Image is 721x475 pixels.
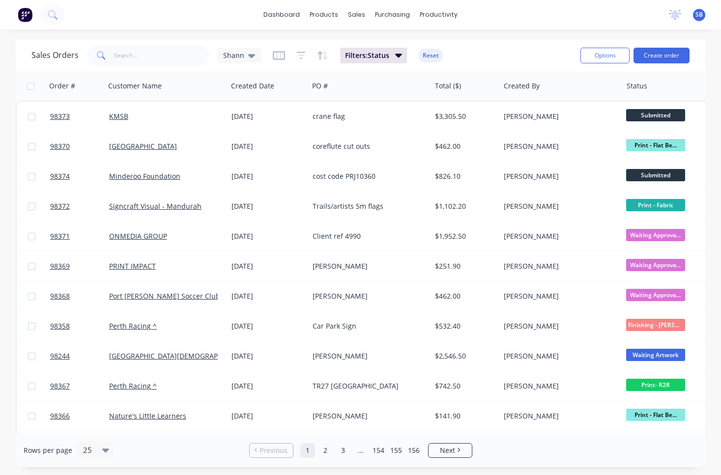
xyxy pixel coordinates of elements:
[231,411,305,421] div: [DATE]
[109,321,157,331] a: Perth Racing ^
[313,411,421,421] div: [PERSON_NAME]
[313,381,421,391] div: TR27 [GEOGRAPHIC_DATA]
[580,48,630,63] button: Options
[50,222,109,251] a: 98371
[250,446,293,455] a: Previous page
[440,446,455,455] span: Next
[50,341,109,371] a: 98244
[504,171,612,181] div: [PERSON_NAME]
[259,7,305,22] a: dashboard
[50,201,70,211] span: 98372
[626,349,685,361] span: Waiting Artwork
[626,169,685,181] span: Submitted
[313,112,421,121] div: crane flag
[313,231,421,241] div: Client ref 4990
[24,446,72,455] span: Rows per page
[108,81,162,91] div: Customer Name
[50,411,70,421] span: 98366
[50,162,109,191] a: 98374
[626,229,685,241] span: Waiting Approva...
[419,49,443,62] button: Reset
[114,46,210,65] input: Search...
[109,141,177,151] a: [GEOGRAPHIC_DATA]
[389,443,404,458] a: Page 155
[50,112,70,121] span: 98373
[695,10,703,19] span: SB
[435,381,492,391] div: $742.50
[353,443,368,458] a: Jump forward
[435,112,492,121] div: $3,305.50
[50,291,70,301] span: 98368
[231,231,305,241] div: [DATE]
[435,171,492,181] div: $826.10
[50,141,70,151] span: 98370
[31,51,79,60] h1: Sales Orders
[50,351,70,361] span: 98244
[504,351,612,361] div: [PERSON_NAME]
[429,446,472,455] a: Next page
[313,201,421,211] div: Trails/artists 5m flags
[626,109,685,121] span: Submitted
[109,291,220,301] a: Port [PERSON_NAME] Soccer Club
[50,381,70,391] span: 98367
[435,411,492,421] div: $141.90
[435,81,461,91] div: Total ($)
[406,443,421,458] a: Page 156
[231,81,274,91] div: Created Date
[109,261,156,271] a: PRINT IMPACT
[231,351,305,361] div: [DATE]
[504,112,612,121] div: [PERSON_NAME]
[504,141,612,151] div: [PERSON_NAME]
[435,321,492,331] div: $532.40
[626,409,685,421] span: Print - Flat Be...
[50,371,109,401] a: 98367
[109,231,167,241] a: ONMEDIA GROUP
[50,281,109,311] a: 98368
[626,379,685,391] span: Print- R2R
[50,102,109,131] a: 98373
[435,351,492,361] div: $2,546.50
[371,443,386,458] a: Page 154
[109,201,202,211] a: Signcraft Visual - Mandurah
[634,48,690,63] button: Create order
[626,259,685,271] span: Waiting Approva...
[435,291,492,301] div: $462.00
[231,291,305,301] div: [DATE]
[231,261,305,271] div: [DATE]
[49,81,75,91] div: Order #
[50,231,70,241] span: 98371
[50,431,109,461] a: 98365
[50,261,70,271] span: 98369
[50,171,70,181] span: 98374
[300,443,315,458] a: Page 1 is your current page
[50,321,70,331] span: 98358
[50,401,109,431] a: 98366
[343,7,370,22] div: sales
[313,261,421,271] div: [PERSON_NAME]
[626,139,685,151] span: Print - Flat Be...
[305,7,343,22] div: products
[627,81,647,91] div: Status
[435,141,492,151] div: $462.00
[50,311,109,341] a: 98358
[50,251,109,281] a: 98369
[231,141,305,151] div: [DATE]
[312,81,328,91] div: PO #
[223,50,244,60] span: Shann
[313,351,421,361] div: [PERSON_NAME]
[231,201,305,211] div: [DATE]
[231,381,305,391] div: [DATE]
[313,141,421,151] div: coreflute cut outs
[504,201,612,211] div: [PERSON_NAME]
[336,443,350,458] a: Page 3
[313,291,421,301] div: [PERSON_NAME]
[504,291,612,301] div: [PERSON_NAME]
[504,411,612,421] div: [PERSON_NAME]
[504,231,612,241] div: [PERSON_NAME]
[626,199,685,211] span: Print - Fabric
[109,411,186,420] a: Nature's Little Learners
[504,81,540,91] div: Created By
[370,7,415,22] div: purchasing
[109,351,251,361] a: [GEOGRAPHIC_DATA][DEMOGRAPHIC_DATA]
[504,261,612,271] div: [PERSON_NAME]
